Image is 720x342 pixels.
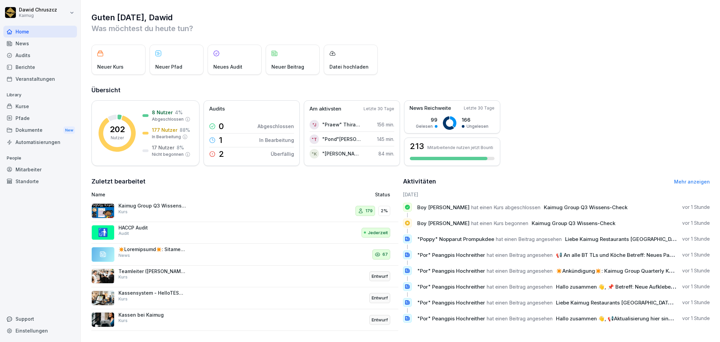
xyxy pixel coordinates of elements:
[118,268,186,274] p: Teamleiter ([PERSON_NAME])
[310,135,319,144] div: "T
[118,274,128,280] p: Kurs
[19,7,57,13] p: Dawid Chruszcz
[91,177,398,186] h2: Zuletzt bearbeitet
[118,203,186,209] p: Kaimug Group Q3 Wissens-Check
[91,269,114,284] img: pytyph5pk76tu4q1kwztnixg.png
[209,105,225,113] p: Audits
[152,116,184,122] p: Abgeschlossen
[417,220,470,226] span: Boy [PERSON_NAME]
[91,85,710,95] h2: Übersicht
[471,204,540,211] span: hat einen Kurs abgeschlossen
[219,150,224,158] p: 2
[118,296,128,302] p: Kurs
[409,104,451,112] p: News Reichweite
[3,90,77,100] p: Library
[118,318,128,324] p: Kurs
[487,252,553,258] span: hat einen Beitrag angesehen
[271,150,294,157] p: Überfällig
[368,229,388,236] p: Jederzeit
[180,126,190,133] p: 88 %
[417,315,485,322] span: "Por" Peangpis Hochreither
[175,109,183,116] p: 4 %
[19,13,57,18] p: Kaimug
[91,222,398,244] a: 🚮HACCP AuditAuditJederzeit
[471,220,528,226] span: hat einen Kurs begonnen
[219,136,222,144] p: 1
[310,120,319,129] div: "J
[3,175,77,187] a: Standorte
[91,287,398,309] a: Kassensystem - HelloTESS ([PERSON_NAME])KursEntwurf
[417,204,470,211] span: Boy [PERSON_NAME]
[3,112,77,124] a: Pfade
[403,191,710,198] h6: [DATE]
[111,135,124,141] p: Nutzer
[3,38,77,49] a: News
[466,123,488,129] p: Ungelesen
[3,26,77,38] a: Home
[682,315,710,322] p: vor 1 Stunde
[3,164,77,175] a: Mitarbeiter
[417,299,485,306] span: "Por" Peangpis Hochreither
[97,63,124,70] p: Neuer Kurs
[118,225,186,231] p: HACCP Audit
[682,283,710,290] p: vor 1 Stunde
[3,124,77,137] a: DokumenteNew
[417,284,485,290] span: "Por" Peangpis Hochreither
[375,191,390,198] p: Status
[417,252,485,258] span: "Por" Peangpis Hochreither
[152,109,173,116] p: 8 Nutzer
[487,268,553,274] span: hat einen Beitrag angesehen
[487,299,553,306] span: hat einen Beitrag angesehen
[3,49,77,61] a: Audits
[152,144,175,151] p: 17 Nutzer
[91,191,285,198] p: Name
[258,123,294,130] p: Abgeschlossen
[372,295,388,301] p: Entwurf
[372,273,388,280] p: Entwurf
[91,200,398,222] a: Kaimug Group Q3 Wissens-CheckKurs1792%
[118,312,186,318] p: Kassen bei Kaimug
[464,105,495,111] p: Letzte 30 Tage
[91,23,710,34] p: Was möchtest du heute tun?
[674,179,710,185] a: Mehr anzeigen
[487,315,553,322] span: hat einen Beitrag angesehen
[3,325,77,337] a: Einstellungen
[213,63,242,70] p: Neues Audit
[682,204,710,211] p: vor 1 Stunde
[91,312,114,327] img: dl77onhohrz39aq74lwupjv4.png
[462,116,488,123] p: 166
[91,309,398,331] a: Kassen bei KaimugKursEntwurf
[271,63,304,70] p: Neuer Beitrag
[427,145,493,150] p: Mitarbeitende nutzen jetzt Bounti
[417,268,485,274] span: "Por" Peangpis Hochreither
[682,251,710,258] p: vor 1 Stunde
[118,230,129,237] p: Audit
[682,299,710,306] p: vor 1 Stunde
[118,290,186,296] p: Kassensystem - HelloTESS ([PERSON_NAME])
[91,266,398,288] a: Teamleiter ([PERSON_NAME])KursEntwurf
[177,144,184,151] p: 8 %
[532,220,615,226] span: Kaimug Group Q3 Wissens-Check
[91,291,114,306] img: k4tsflh0pn5eas51klv85bn1.png
[110,125,125,133] p: 202
[3,73,77,85] a: Veranstaltungen
[416,123,433,129] p: Gelesen
[91,12,710,23] h1: Guten [DATE], Dawid
[322,121,361,128] p: "Praew" Thirakarn Jumpadang
[310,105,341,113] p: Am aktivsten
[682,220,710,226] p: vor 1 Stunde
[377,136,394,143] p: 145 min.
[152,151,184,157] p: Nicht begonnen
[310,149,319,158] div: "K
[259,137,294,144] p: In Bearbeitung
[98,226,108,239] p: 🚮
[3,100,77,112] div: Kurse
[403,177,436,186] h2: Aktivitäten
